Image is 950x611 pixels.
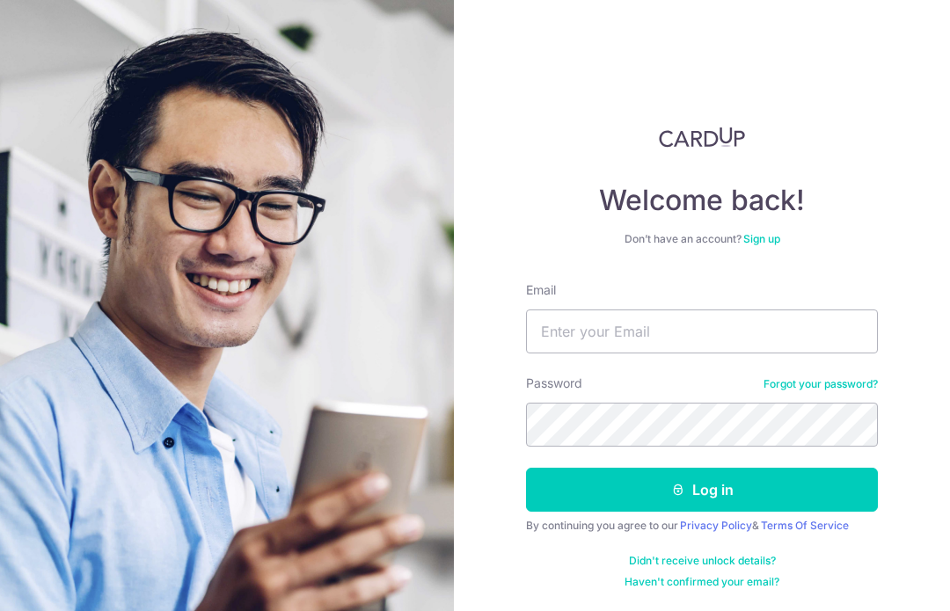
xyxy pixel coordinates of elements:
[526,309,878,353] input: Enter your Email
[526,375,582,392] label: Password
[526,232,878,246] div: Don’t have an account?
[680,519,752,532] a: Privacy Policy
[526,183,878,218] h4: Welcome back!
[743,232,780,245] a: Sign up
[659,127,745,148] img: CardUp Logo
[526,281,556,299] label: Email
[526,468,878,512] button: Log in
[526,519,878,533] div: By continuing you agree to our &
[764,377,878,391] a: Forgot your password?
[761,519,849,532] a: Terms Of Service
[625,575,779,589] a: Haven't confirmed your email?
[629,554,776,568] a: Didn't receive unlock details?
